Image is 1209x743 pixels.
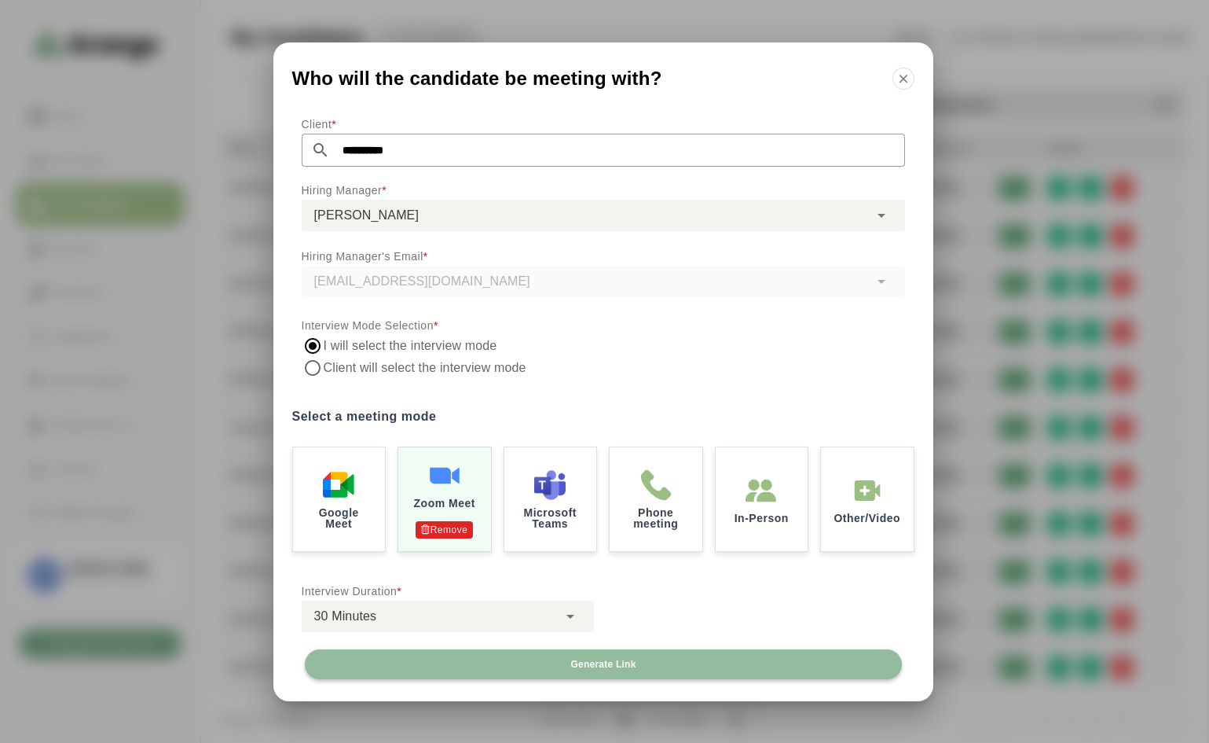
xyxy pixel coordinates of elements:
p: Zoom Meet [414,498,475,509]
img: Google Meet [323,469,354,501]
p: Client [302,115,905,134]
label: Client will select the interview mode [324,357,529,379]
img: In-Person [746,475,777,506]
p: Hiring Manager's Email [302,247,905,266]
img: Zoom Meet [429,460,460,491]
p: Remove Authentication [416,521,473,539]
span: Who will the candidate be meeting with? [292,69,662,88]
p: Hiring Manager [302,181,905,200]
span: [PERSON_NAME] [314,205,419,226]
button: Generate Link [305,649,902,679]
p: Google Meet [306,507,373,529]
span: 30 Minutes [314,606,377,627]
img: Phone meeting [640,469,672,501]
p: Microsoft Teams [517,507,584,529]
p: Interview Duration [302,582,594,601]
p: In-Person [735,513,789,524]
p: Other/Video [833,513,900,524]
label: Select a meeting mode [292,406,914,428]
img: Microsoft Teams [534,469,566,501]
p: Interview Mode Selection [302,316,905,335]
img: In-Person [852,475,883,506]
label: I will select the interview mode [324,335,498,357]
span: Generate Link [570,658,636,671]
p: Phone meeting [622,507,690,529]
